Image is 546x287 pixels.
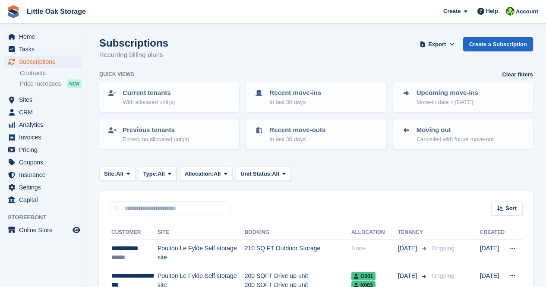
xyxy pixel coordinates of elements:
span: [DATE] [398,244,419,253]
a: menu [4,94,82,106]
img: Michael Aujla [506,7,514,16]
span: Sort [505,204,517,213]
td: 210 SQ FT Outdoor Storage [245,240,351,267]
button: Allocation: All [180,167,233,181]
span: Insurance [19,169,71,181]
a: Recent move-ins In last 30 days [247,83,385,111]
h1: Subscriptions [99,37,168,49]
div: NEW [67,79,82,88]
span: Settings [19,181,71,193]
span: Storefront [8,213,86,222]
a: Previous tenants Ended, no allocated unit(s) [100,120,238,148]
a: menu [4,169,82,181]
a: Preview store [71,225,82,235]
button: Type: All [139,167,177,181]
a: menu [4,144,82,156]
p: Move-in date > [DATE] [417,98,478,107]
span: Price increases [20,80,61,88]
p: Recurring billing plans [99,50,168,60]
a: Contracts [20,69,82,77]
a: menu [4,181,82,193]
p: Recent move-outs [269,125,325,135]
th: Created [480,226,505,240]
span: Analytics [19,119,71,131]
span: Account [516,7,538,16]
a: Moving out Cancelled with future move-out [394,120,532,148]
span: Online Store [19,224,71,236]
span: [DATE] [398,271,419,281]
a: menu [4,31,82,43]
td: [DATE] [480,240,505,267]
a: menu [4,194,82,206]
p: Current tenants [123,88,175,98]
td: Poulton Le Fylde Self storage site [158,240,245,267]
button: Unit Status: All [236,167,290,181]
a: menu [4,156,82,168]
p: With allocated unit(s) [123,98,175,107]
a: menu [4,43,82,55]
a: Create a Subscription [463,37,533,51]
button: Export [418,37,456,51]
a: menu [4,119,82,131]
a: Recent move-outs In last 30 days [247,120,385,148]
span: Unit Status: [240,170,272,178]
p: Ended, no allocated unit(s) [123,135,189,144]
th: Customer [110,226,158,240]
span: All [158,170,165,178]
p: Upcoming move-ins [417,88,478,98]
span: Pricing [19,144,71,156]
span: Help [486,7,498,16]
a: Little Oak Storage [23,4,89,19]
span: Coupons [19,156,71,168]
img: stora-icon-8386f47178a22dfd0bd8f6a31ec36ba5ce8667c1dd55bd0f319d3a0aa187defe.svg [7,5,20,18]
a: menu [4,106,82,118]
span: Type: [143,170,158,178]
a: Clear filters [502,70,533,79]
span: Create [443,7,461,16]
span: Sites [19,94,71,106]
a: menu [4,56,82,68]
th: Booking [245,226,351,240]
span: Ongoing [432,245,454,252]
th: Site [158,226,245,240]
span: Tasks [19,43,71,55]
a: menu [4,131,82,143]
span: Subscriptions [19,56,71,68]
button: Site: All [99,167,135,181]
p: Previous tenants [123,125,189,135]
span: Site: [104,170,116,178]
p: Moving out [417,125,494,135]
span: G001 [351,272,376,281]
a: Upcoming move-ins Move-in date > [DATE] [394,83,532,111]
p: In last 30 days [269,98,321,107]
h6: Quick views [99,70,134,78]
span: CRM [19,106,71,118]
th: Tenancy [398,226,428,240]
th: Allocation [351,226,398,240]
span: Ongoing [432,272,454,279]
p: In last 30 days [269,135,325,144]
span: Home [19,31,71,43]
a: Current tenants With allocated unit(s) [100,83,238,111]
span: Capital [19,194,71,206]
a: menu [4,224,82,236]
p: Cancelled with future move-out [417,135,494,144]
div: None [351,244,398,253]
span: All [214,170,221,178]
a: Price increases NEW [20,79,82,88]
span: Export [428,40,446,49]
span: All [272,170,279,178]
span: All [116,170,123,178]
span: Allocation: [185,170,214,178]
p: Recent move-ins [269,88,321,98]
span: Invoices [19,131,71,143]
